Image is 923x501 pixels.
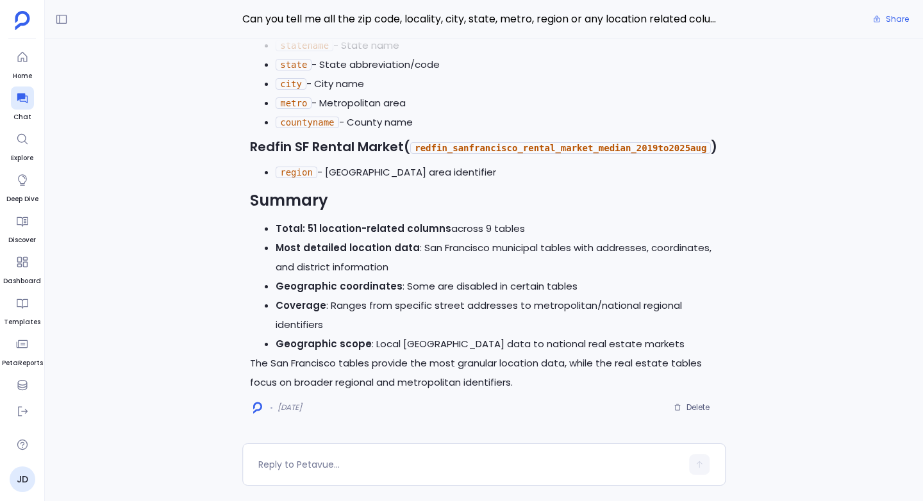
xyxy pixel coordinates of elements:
[11,45,34,81] a: Home
[665,398,718,417] button: Delete
[242,11,726,28] span: Can you tell me all the zip code, locality, city, state, metro, region or any location related co...
[276,277,718,296] li: : Some are disabled in certain tables
[276,74,718,94] li: - City name
[6,194,38,204] span: Deep Dive
[276,78,306,90] code: city
[276,238,718,277] li: : San Francisco municipal tables with addresses, coordinates, and district information
[276,97,312,109] code: metro
[276,59,312,70] code: state
[2,358,43,368] span: PetaReports
[276,167,317,178] code: region
[11,127,34,163] a: Explore
[276,296,718,334] li: : Ranges from specific street addresses to metropolitan/national regional identifiers
[8,235,36,245] span: Discover
[250,137,718,158] h3: ( )
[276,334,718,354] li: : Local [GEOGRAPHIC_DATA] data to national real estate markets
[276,117,338,128] code: countyname
[276,222,451,235] strong: Total: 51 location-related columns
[276,219,718,238] li: across 9 tables
[276,113,718,132] li: - County name
[4,292,40,327] a: Templates
[11,112,34,122] span: Chat
[15,11,30,30] img: petavue logo
[276,241,420,254] strong: Most detailed location data
[276,299,326,312] strong: Coverage
[276,55,718,74] li: - State abbreviation/code
[2,333,43,368] a: PetaReports
[11,153,34,163] span: Explore
[686,402,710,413] span: Delete
[6,374,38,409] a: Data Hub
[11,86,34,122] a: Chat
[8,209,36,245] a: Discover
[276,94,718,113] li: - Metropolitan area
[6,168,38,204] a: Deep Dive
[278,402,302,413] span: [DATE]
[3,250,41,286] a: Dashboard
[276,163,718,182] li: - [GEOGRAPHIC_DATA] area identifier
[250,138,404,156] strong: Redfin SF Rental Market
[250,354,718,392] p: The San Francisco tables provide the most granular location data, while the real estate tables fo...
[886,14,909,24] span: Share
[865,10,917,28] button: Share
[410,142,711,154] code: redfin_sanfrancisco_rental_market_median_2019to2025aug
[276,279,403,293] strong: Geographic coordinates
[4,317,40,327] span: Templates
[10,466,35,492] a: JD
[276,337,372,350] strong: Geographic scope
[253,402,262,414] img: logo
[250,190,328,211] strong: Summary
[11,71,34,81] span: Home
[3,276,41,286] span: Dashboard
